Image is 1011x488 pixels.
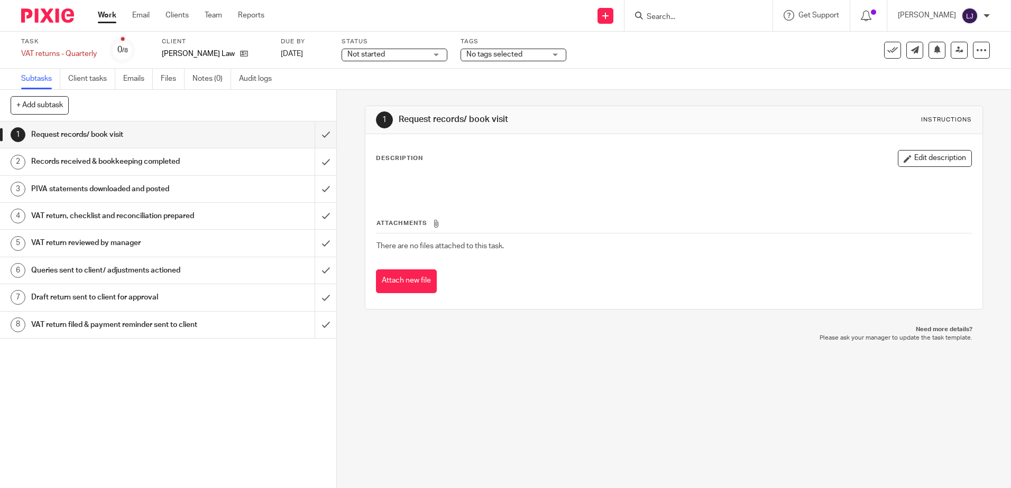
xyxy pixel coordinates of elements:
h1: Request records/ book visit [399,114,696,125]
a: Team [205,10,222,21]
a: Audit logs [239,69,280,89]
h1: VAT return reviewed by manager [31,235,213,251]
label: Status [342,37,447,46]
div: 8 [11,317,25,332]
span: Get Support [798,12,839,19]
span: [DATE] [281,50,303,58]
label: Client [162,37,268,46]
a: Reports [238,10,264,21]
div: VAT returns - Quarterly [21,49,97,59]
p: Description [376,154,423,163]
div: 4 [11,209,25,223]
div: 7 [11,290,25,305]
a: Email [132,10,150,21]
input: Search [646,13,741,22]
a: Client tasks [68,69,115,89]
span: There are no files attached to this task. [376,242,504,250]
p: Need more details? [375,325,972,334]
div: 1 [11,127,25,142]
div: 5 [11,236,25,251]
img: Pixie [21,8,74,23]
h1: Request records/ book visit [31,127,213,143]
small: /8 [122,48,128,53]
p: [PERSON_NAME] Law [162,49,235,59]
div: 0 [117,44,128,56]
div: Instructions [921,116,972,124]
img: svg%3E [961,7,978,24]
a: Subtasks [21,69,60,89]
p: Please ask your manager to update the task template. [375,334,972,342]
button: Attach new file [376,269,437,293]
h1: Queries sent to client/ adjustments actioned [31,262,213,278]
div: 2 [11,155,25,170]
button: + Add subtask [11,96,69,114]
h1: PIVA statements downloaded and posted [31,181,213,197]
a: Files [161,69,185,89]
a: Clients [166,10,189,21]
span: Not started [347,51,385,58]
a: Work [98,10,116,21]
div: 1 [376,111,393,128]
h1: VAT return filed & payment reminder sent to client [31,317,213,333]
p: [PERSON_NAME] [898,10,956,21]
a: Notes (0) [192,69,231,89]
h1: Draft return sent to client for approval [31,289,213,305]
button: Edit description [898,150,972,167]
div: 3 [11,182,25,196]
span: Attachments [376,220,427,226]
label: Tags [461,37,566,46]
a: Emails [123,69,153,89]
span: No tags selected [466,51,522,58]
label: Task [21,37,97,46]
div: 6 [11,263,25,278]
h1: VAT return, checklist and reconciliation prepared [31,208,213,224]
label: Due by [281,37,328,46]
h1: Records received & bookkeeping completed [31,154,213,170]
